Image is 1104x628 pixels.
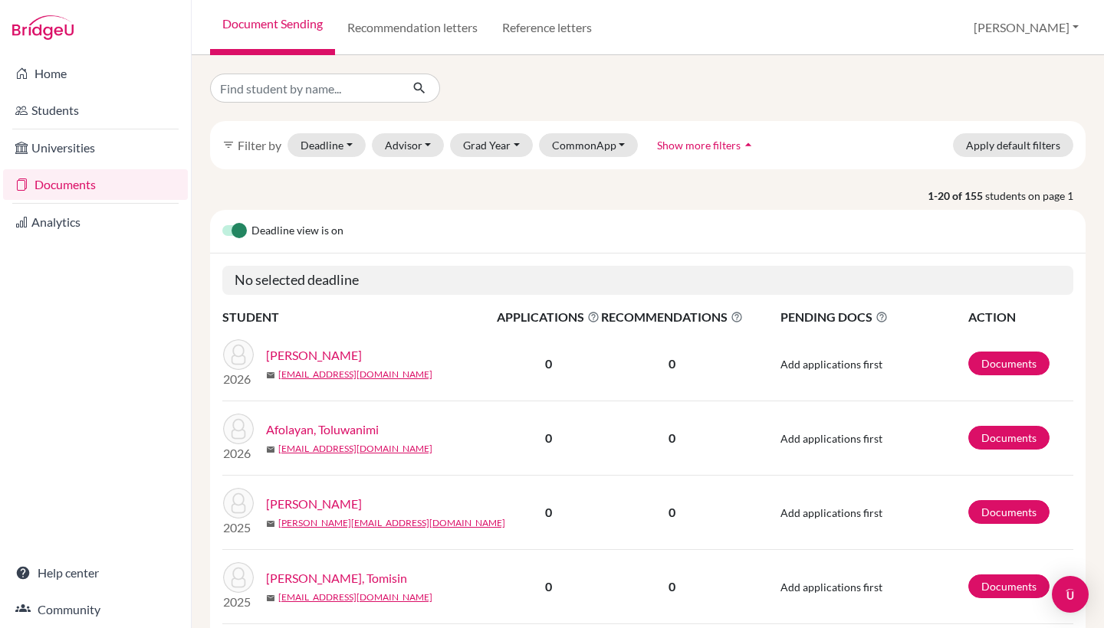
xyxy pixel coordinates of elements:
button: Deadline [287,133,366,157]
p: 2026 [223,444,254,463]
p: 0 [601,577,743,596]
a: Afolayan, Toluwanimi [266,420,379,439]
th: ACTION [968,307,1073,327]
a: Home [3,58,188,89]
a: [PERSON_NAME][EMAIL_ADDRESS][DOMAIN_NAME] [278,516,505,530]
span: Show more filters [657,139,741,152]
a: Documents [3,169,188,200]
img: Adams, Sophia [223,339,254,370]
span: Add applications first [780,432,882,445]
a: Students [3,95,188,126]
button: Advisor [372,133,445,157]
span: students on page 1 [985,188,1086,204]
h5: No selected deadline [222,266,1073,295]
span: Deadline view is on [251,222,343,240]
th: STUDENT [222,307,496,327]
div: Open Intercom Messenger [1052,576,1089,613]
a: Analytics [3,207,188,237]
a: [EMAIL_ADDRESS][DOMAIN_NAME] [278,590,432,604]
button: CommonApp [539,133,639,157]
button: Show more filtersarrow_drop_up [644,133,769,157]
img: Afolayan, Toluwanimi [223,414,254,444]
b: 0 [545,579,552,594]
i: filter_list [222,139,235,151]
button: Apply default filters [953,133,1073,157]
p: 0 [601,503,743,522]
img: Ahuja, Anya [223,488,254,518]
button: [PERSON_NAME] [967,13,1086,42]
i: arrow_drop_up [741,137,756,152]
a: [PERSON_NAME] [266,346,362,365]
a: Universities [3,132,188,163]
img: Akindele, Tomisin [223,562,254,593]
span: mail [266,519,275,528]
p: 0 [601,355,743,373]
img: Bridge-U [12,15,74,40]
span: mail [266,594,275,603]
a: [PERSON_NAME] [266,495,362,513]
span: mail [266,371,275,380]
a: [EMAIL_ADDRESS][DOMAIN_NAME] [278,368,432,381]
a: [PERSON_NAME], Tomisin [266,569,407,587]
span: Add applications first [780,358,882,371]
a: Documents [968,426,1050,450]
span: APPLICATIONS [497,308,600,326]
button: Grad Year [450,133,533,157]
a: [EMAIL_ADDRESS][DOMAIN_NAME] [278,442,432,456]
p: 2026 [223,370,254,388]
p: 0 [601,429,743,447]
a: Documents [968,500,1050,524]
span: mail [266,445,275,454]
b: 0 [545,430,552,445]
input: Find student by name... [210,74,400,103]
a: Community [3,594,188,625]
p: 2025 [223,518,254,537]
strong: 1-20 of 155 [928,188,985,204]
span: Add applications first [780,506,882,519]
b: 0 [545,356,552,371]
span: Filter by [238,138,281,152]
span: PENDING DOCS [780,308,966,326]
b: 0 [545,505,552,519]
p: 2025 [223,593,254,611]
span: Add applications first [780,581,882,594]
a: Documents [968,352,1050,375]
span: RECOMMENDATIONS [601,308,743,326]
a: Help center [3,558,188,588]
a: Documents [968,574,1050,598]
